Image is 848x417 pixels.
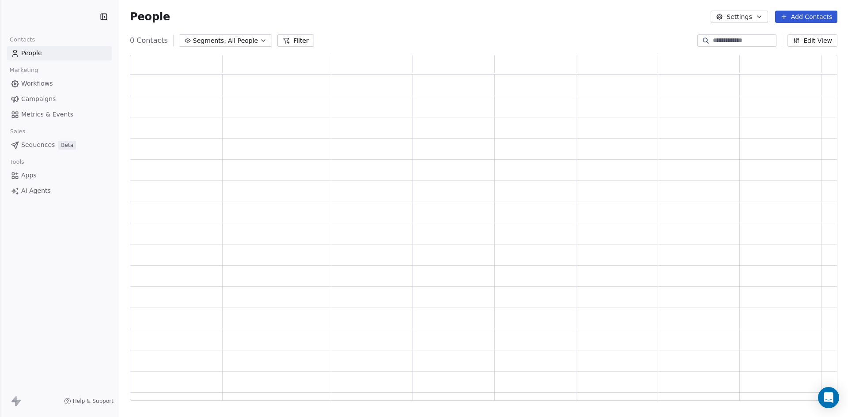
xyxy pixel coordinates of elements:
[7,184,112,198] a: AI Agents
[7,92,112,106] a: Campaigns
[7,138,112,152] a: SequencesBeta
[21,140,55,150] span: Sequences
[193,36,226,45] span: Segments:
[6,33,39,46] span: Contacts
[21,110,73,119] span: Metrics & Events
[277,34,314,47] button: Filter
[818,387,839,408] div: Open Intercom Messenger
[21,186,51,195] span: AI Agents
[130,10,170,23] span: People
[711,11,768,23] button: Settings
[6,125,29,138] span: Sales
[21,171,37,180] span: Apps
[73,398,114,405] span: Help & Support
[21,94,56,104] span: Campaigns
[7,46,112,60] a: People
[21,49,42,58] span: People
[228,36,258,45] span: All People
[7,107,112,122] a: Metrics & Events
[6,64,42,77] span: Marketing
[7,168,112,183] a: Apps
[7,76,112,91] a: Workflows
[787,34,837,47] button: Edit View
[58,141,76,150] span: Beta
[21,79,53,88] span: Workflows
[130,35,168,46] span: 0 Contacts
[6,155,28,169] span: Tools
[64,398,114,405] a: Help & Support
[775,11,837,23] button: Add Contacts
